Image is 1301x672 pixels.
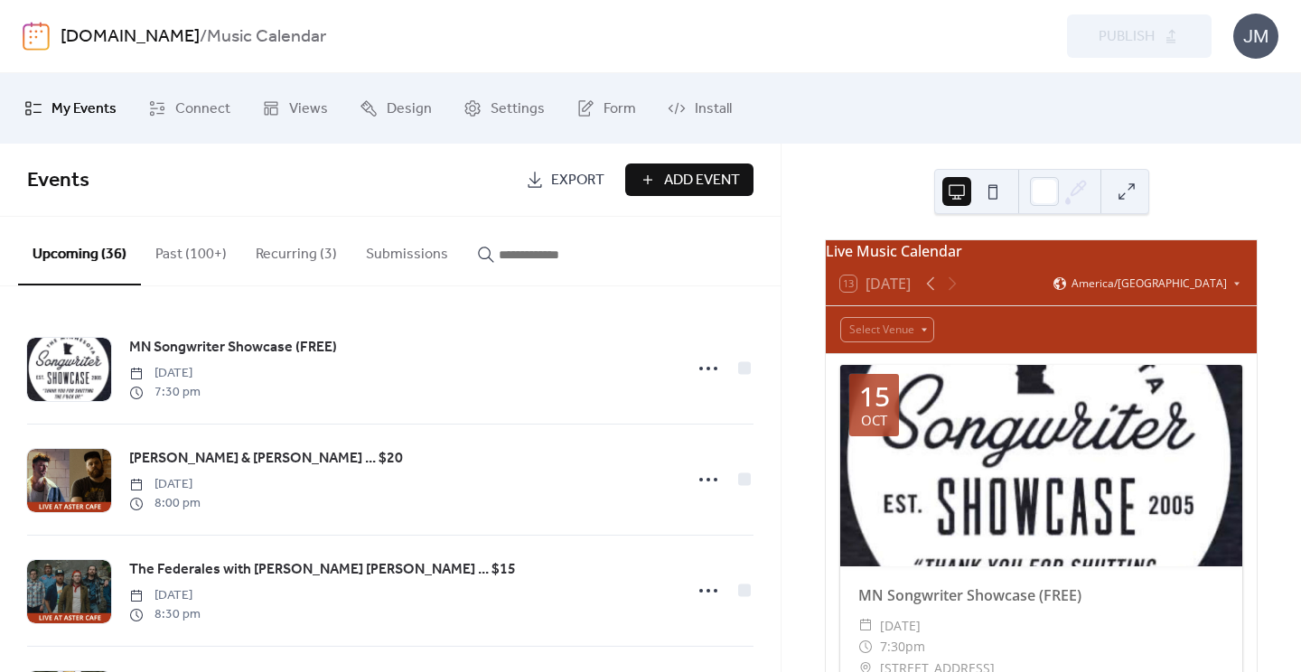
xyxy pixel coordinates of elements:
b: Music Calendar [207,20,326,54]
a: Views [248,80,342,136]
a: MN Songwriter Showcase (FREE) [858,585,1081,605]
a: Connect [135,80,244,136]
button: Add Event [625,163,753,196]
span: [DATE] [880,615,921,637]
b: / [200,20,207,54]
a: Install [654,80,745,136]
span: 8:30 pm [129,605,201,624]
span: 7:30pm [880,636,925,658]
span: 7:30 pm [129,383,201,402]
a: MN Songwriter Showcase (FREE) [129,336,337,359]
button: Submissions [351,217,463,284]
span: America/[GEOGRAPHIC_DATA] [1072,278,1227,289]
a: [DOMAIN_NAME] [61,20,200,54]
span: Export [551,170,604,191]
span: Design [387,95,432,124]
span: [DATE] [129,586,201,605]
span: [DATE] [129,475,201,494]
span: [PERSON_NAME] & [PERSON_NAME] ... $20 [129,448,403,470]
a: [PERSON_NAME] & [PERSON_NAME] ... $20 [129,447,403,471]
span: Settings [491,95,545,124]
span: Views [289,95,328,124]
span: Form [604,95,636,124]
span: 8:00 pm [129,494,201,513]
div: Live Music Calendar [826,240,1257,262]
div: JM [1233,14,1278,59]
button: Recurring (3) [241,217,351,284]
a: Settings [450,80,558,136]
a: My Events [11,80,130,136]
a: Design [346,80,445,136]
span: Events [27,161,89,201]
span: Connect [175,95,230,124]
div: ​ [858,636,873,658]
span: My Events [51,95,117,124]
a: Form [563,80,650,136]
a: Export [512,163,618,196]
button: Past (100+) [141,217,241,284]
span: The Federales with [PERSON_NAME] [PERSON_NAME] ... $15 [129,559,516,581]
span: Add Event [664,170,740,191]
button: Upcoming (36) [18,217,141,285]
span: Install [695,95,732,124]
div: ​ [858,615,873,637]
img: logo [23,22,50,51]
div: Oct [861,414,887,427]
div: 15 [859,383,890,410]
span: [DATE] [129,364,201,383]
span: MN Songwriter Showcase (FREE) [129,337,337,359]
a: The Federales with [PERSON_NAME] [PERSON_NAME] ... $15 [129,558,516,582]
